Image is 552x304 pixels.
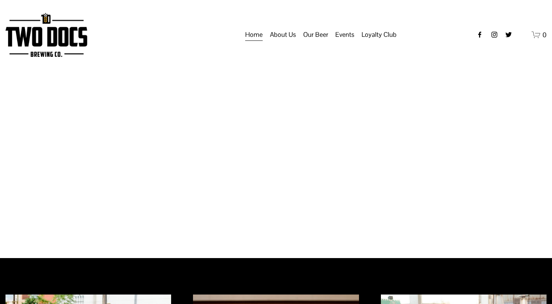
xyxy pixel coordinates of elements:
[270,28,296,41] span: About Us
[335,28,354,41] span: Events
[303,28,328,41] span: Our Beer
[335,28,354,42] a: folder dropdown
[543,31,547,39] span: 0
[491,31,498,38] a: instagram-unauth
[476,31,483,38] a: Facebook
[303,28,328,42] a: folder dropdown
[245,28,263,42] a: Home
[5,13,87,57] img: Two Docs Brewing Co.
[362,28,397,41] span: Loyalty Club
[270,28,296,42] a: folder dropdown
[532,30,547,39] a: 0
[362,28,397,42] a: folder dropdown
[21,133,532,177] h1: Beer is Art.
[505,31,512,38] a: twitter-unauth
